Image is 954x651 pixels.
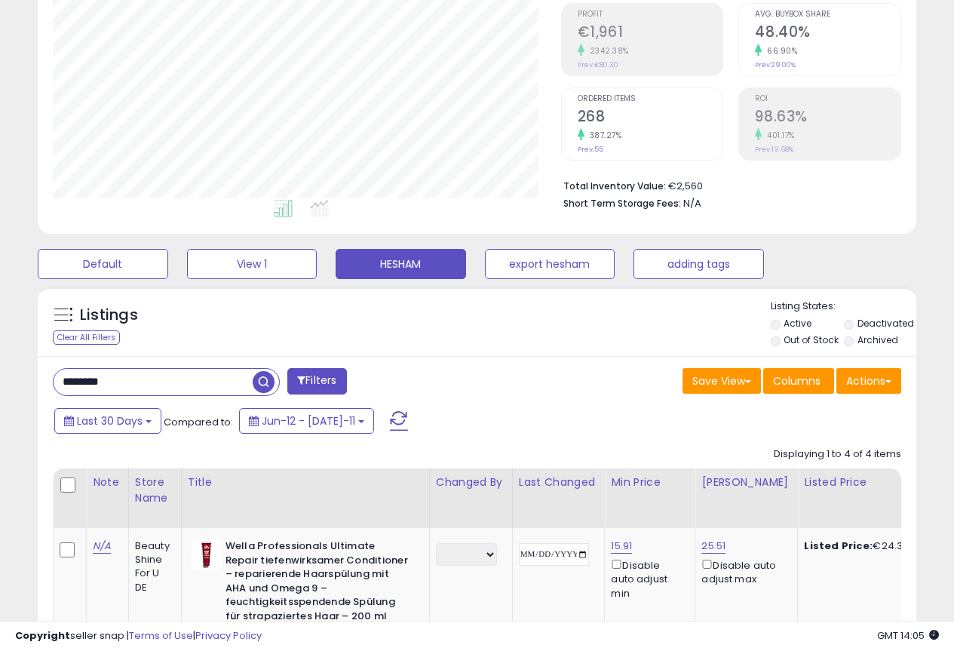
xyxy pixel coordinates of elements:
[485,249,615,279] button: export hesham
[563,176,890,194] li: €2,560
[857,317,914,330] label: Deactivated
[578,60,618,69] small: Prev: €80.30
[755,60,796,69] small: Prev: 29.00%
[784,317,811,330] label: Active
[762,130,795,141] small: 401.17%
[80,305,138,326] h5: Listings
[633,249,764,279] button: adding tags
[192,539,222,570] img: 31bh8rWKd6L._SL40_.jpg
[38,249,168,279] button: Default
[578,145,603,154] small: Prev: 55
[287,368,346,395] button: Filters
[578,23,723,44] h2: €1,961
[755,145,793,154] small: Prev: 19.68%
[512,468,605,528] th: CSV column name: cust_attr_1_Last Changed
[857,333,898,346] label: Archived
[195,628,262,643] a: Privacy Policy
[701,474,791,490] div: [PERSON_NAME]
[701,539,725,554] a: 25.51
[53,330,120,345] div: Clear All Filters
[578,108,723,128] h2: 268
[578,11,723,19] span: Profit
[129,628,193,643] a: Terms of Use
[563,180,666,192] b: Total Inventory Value:
[755,95,900,103] span: ROI
[54,408,161,434] button: Last 30 Days
[683,196,701,210] span: N/A
[15,628,70,643] strong: Copyright
[771,299,916,314] p: Listing States:
[225,539,409,627] b: Wella Professionals Ultimate Repair tiefenwirksamer Conditioner – reparierende Haarspülung mit AH...
[611,557,683,600] div: Disable auto adjust min
[836,368,901,394] button: Actions
[188,474,423,490] div: Title
[683,368,761,394] button: Save View
[755,108,900,128] h2: 98.63%
[164,415,233,429] span: Compared to:
[135,474,175,506] div: Store Name
[262,413,355,428] span: Jun-12 - [DATE]-11
[93,539,111,554] a: N/A
[755,11,900,19] span: Avg. Buybox Share
[77,413,143,428] span: Last 30 Days
[877,628,939,643] span: 2025-08-11 14:05 GMT
[774,447,901,462] div: Displaying 1 to 4 of 4 items
[611,539,632,554] a: 15.91
[804,539,929,553] div: €24.35
[584,45,629,57] small: 2342.38%
[701,557,786,586] div: Disable auto adjust max
[436,474,506,490] div: Changed by
[611,474,689,490] div: Min Price
[804,539,873,553] b: Listed Price:
[584,130,622,141] small: 387.27%
[784,333,839,346] label: Out of Stock
[755,23,900,44] h2: 48.40%
[762,45,797,57] small: 66.90%
[773,373,821,388] span: Columns
[15,629,262,643] div: seller snap | |
[93,474,122,490] div: Note
[429,468,512,528] th: CSV column name: cust_attr_2_Changed by
[187,249,317,279] button: View 1
[563,197,681,210] b: Short Term Storage Fees:
[578,95,723,103] span: Ordered Items
[519,474,599,490] div: Last Changed
[135,539,170,594] div: Beauty Shine For U DE
[336,249,466,279] button: HESHAM
[804,474,934,490] div: Listed Price
[763,368,834,394] button: Columns
[239,408,374,434] button: Jun-12 - [DATE]-11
